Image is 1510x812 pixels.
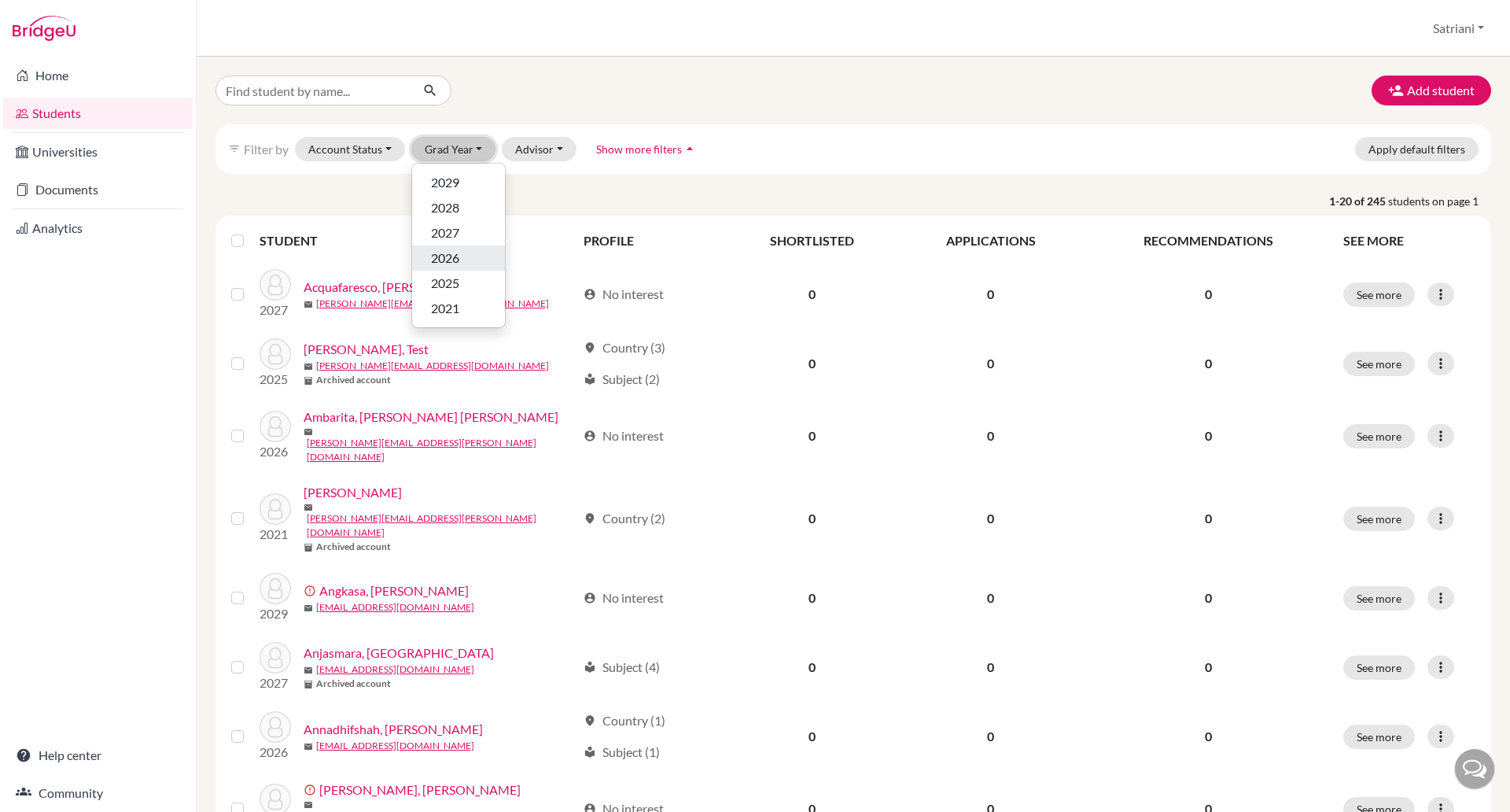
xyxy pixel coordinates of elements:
button: Account Status [295,137,405,161]
span: mail [304,300,313,309]
span: location_on [584,714,596,727]
span: mail [304,362,313,371]
span: inventory_2 [304,543,313,552]
a: [PERSON_NAME], [PERSON_NAME] [319,781,521,799]
img: Ahmad, Test [260,338,291,370]
th: RECOMMENDATIONS [1083,222,1334,260]
span: Filter by [244,142,289,157]
td: 0 [899,260,1082,329]
button: Advisor [502,137,576,161]
td: 0 [725,633,899,702]
span: students on page 1 [1388,193,1491,209]
a: Community [3,777,193,809]
a: [EMAIL_ADDRESS][DOMAIN_NAME] [316,739,474,753]
span: 2028 [431,198,459,217]
p: 0 [1092,727,1324,746]
div: Subject (2) [584,370,660,389]
th: SHORTLISTED [725,222,899,260]
button: See more [1343,725,1415,749]
a: Universities [3,136,193,168]
p: 2027 [260,674,291,692]
button: 2025 [412,271,505,296]
div: Subject (1) [584,743,660,762]
div: Country (2) [584,509,665,528]
td: 0 [725,563,899,633]
td: 0 [899,633,1082,702]
span: mail [304,503,313,512]
img: Bridge-U [13,16,75,41]
a: Analytics [3,212,193,244]
a: Home [3,60,193,91]
p: 0 [1092,426,1324,445]
td: 0 [899,474,1082,563]
span: error_outline [304,784,319,796]
button: Add student [1372,76,1491,105]
p: 2021 [260,525,291,544]
a: [PERSON_NAME], Test [304,340,429,359]
button: 2026 [412,245,505,271]
span: location_on [584,341,596,354]
td: 0 [899,702,1082,771]
span: location_on [584,512,596,525]
div: No interest [584,589,664,607]
td: 0 [725,702,899,771]
button: Grad Year [411,137,496,161]
td: 0 [725,260,899,329]
button: 2028 [412,195,505,220]
a: [PERSON_NAME][EMAIL_ADDRESS][DOMAIN_NAME] [316,359,549,373]
span: inventory_2 [304,680,313,689]
td: 0 [725,329,899,398]
a: [PERSON_NAME][EMAIL_ADDRESS][DOMAIN_NAME] [316,297,549,311]
img: Annadhifshah, Teuku Muhammad [260,711,291,743]
a: Students [3,98,193,129]
input: Find student by name... [215,76,411,105]
a: Help center [3,740,193,771]
strong: 1-20 of 245 [1329,193,1388,209]
button: See more [1343,282,1415,307]
a: Acquafaresco, [PERSON_NAME] [304,278,481,297]
span: 2029 [431,173,459,192]
span: 2021 [431,299,459,318]
span: Help [35,11,68,25]
span: 2026 [431,249,459,268]
a: Annadhifshah, [PERSON_NAME] [304,720,483,739]
span: local_library [584,373,596,386]
span: error_outline [304,585,319,597]
span: account_circle [584,592,596,604]
p: 0 [1092,509,1324,528]
span: local_library [584,746,596,758]
span: mail [304,800,313,810]
p: 0 [1092,354,1324,373]
span: local_library [584,661,596,674]
a: Angkasa, [PERSON_NAME] [319,581,469,600]
button: Show more filtersarrow_drop_up [583,137,711,161]
a: [EMAIL_ADDRESS][DOMAIN_NAME] [316,663,474,677]
td: 0 [725,474,899,563]
p: 2029 [260,604,291,623]
p: 0 [1092,658,1324,677]
a: Ambarita, [PERSON_NAME] [PERSON_NAME] [304,408,558,426]
div: Country (3) [584,338,665,357]
span: mail [304,427,313,437]
div: Subject (4) [584,658,660,677]
span: account_circle [584,430,596,442]
th: STUDENT [260,222,574,260]
th: SEE MORE [1334,222,1485,260]
p: 2026 [260,442,291,461]
p: 2025 [260,370,291,389]
a: [PERSON_NAME][EMAIL_ADDRESS][PERSON_NAME][DOMAIN_NAME] [307,511,576,540]
img: Anjasmara, Anjasmara [260,642,291,674]
a: [EMAIL_ADDRESS][DOMAIN_NAME] [316,600,474,615]
p: 2026 [260,743,291,762]
div: No interest [584,426,664,445]
span: 2027 [431,223,459,242]
td: 0 [725,398,899,474]
span: mail [304,666,313,675]
img: Angkasa, Jevan Edric [260,573,291,604]
button: See more [1343,507,1415,531]
span: account_circle [584,288,596,301]
img: Anderson, Darren [260,493,291,525]
button: See more [1343,424,1415,448]
td: 0 [899,329,1082,398]
td: 0 [899,398,1082,474]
